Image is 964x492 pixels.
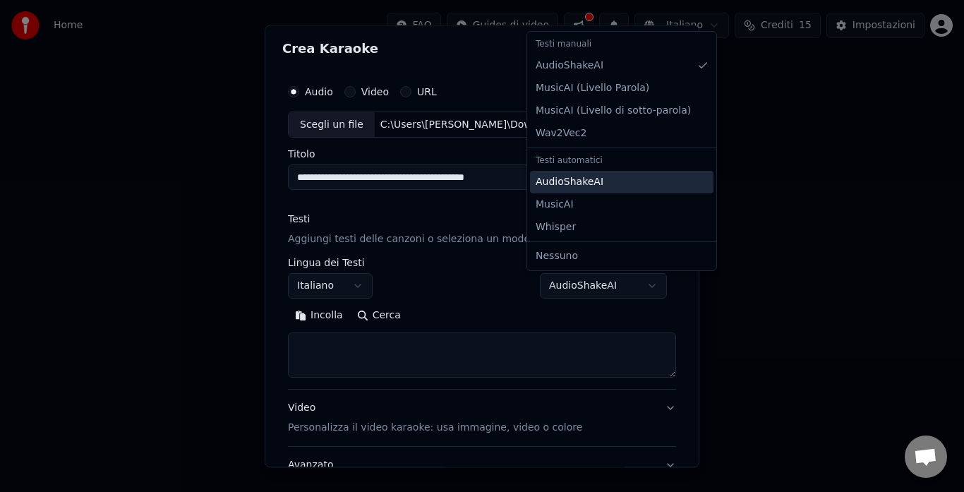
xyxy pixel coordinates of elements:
[536,104,691,118] span: MusicAI ( Livello di sotto-parola )
[536,220,576,234] span: Whisper
[536,249,578,263] span: Nessuno
[536,126,586,140] span: Wav2Vec2
[536,81,649,95] span: MusicAI ( Livello Parola )
[536,198,574,212] span: MusicAI
[530,35,713,54] div: Testi manuali
[536,59,603,73] span: AudioShakeAI
[536,175,603,189] span: AudioShakeAI
[530,151,713,171] div: Testi automatici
